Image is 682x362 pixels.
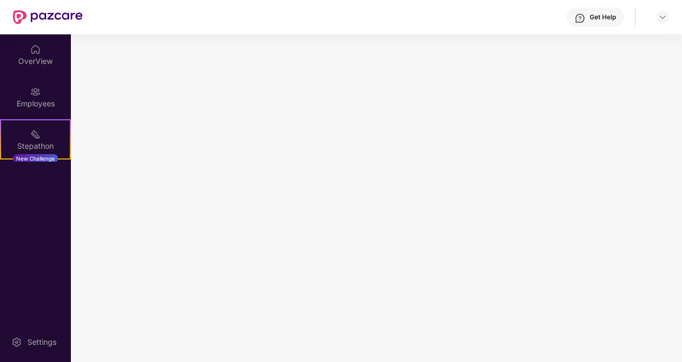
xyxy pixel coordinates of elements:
[1,141,70,151] div: Stepathon
[590,13,616,21] div: Get Help
[30,129,41,140] img: svg+xml;base64,PHN2ZyB4bWxucz0iaHR0cDovL3d3dy53My5vcmcvMjAwMC9zdmciIHdpZHRoPSIyMSIgaGVpZ2h0PSIyMC...
[11,337,22,347] img: svg+xml;base64,PHN2ZyBpZD0iU2V0dGluZy0yMHgyMCIgeG1sbnM9Imh0dHA6Ly93d3cudzMub3JnLzIwMDAvc3ZnIiB3aW...
[13,154,58,163] div: New Challenge
[13,10,83,24] img: New Pazcare Logo
[575,13,585,24] img: svg+xml;base64,PHN2ZyBpZD0iSGVscC0zMngzMiIgeG1sbnM9Imh0dHA6Ly93d3cudzMub3JnLzIwMDAvc3ZnIiB3aWR0aD...
[30,86,41,97] img: svg+xml;base64,PHN2ZyBpZD0iRW1wbG95ZWVzIiB4bWxucz0iaHR0cDovL3d3dy53My5vcmcvMjAwMC9zdmciIHdpZHRoPS...
[658,13,667,21] img: svg+xml;base64,PHN2ZyBpZD0iRHJvcGRvd24tMzJ4MzIiIHhtbG5zPSJodHRwOi8vd3d3LnczLm9yZy8yMDAwL3N2ZyIgd2...
[30,44,41,55] img: svg+xml;base64,PHN2ZyBpZD0iSG9tZSIgeG1sbnM9Imh0dHA6Ly93d3cudzMub3JnLzIwMDAvc3ZnIiB3aWR0aD0iMjAiIG...
[24,337,60,347] div: Settings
